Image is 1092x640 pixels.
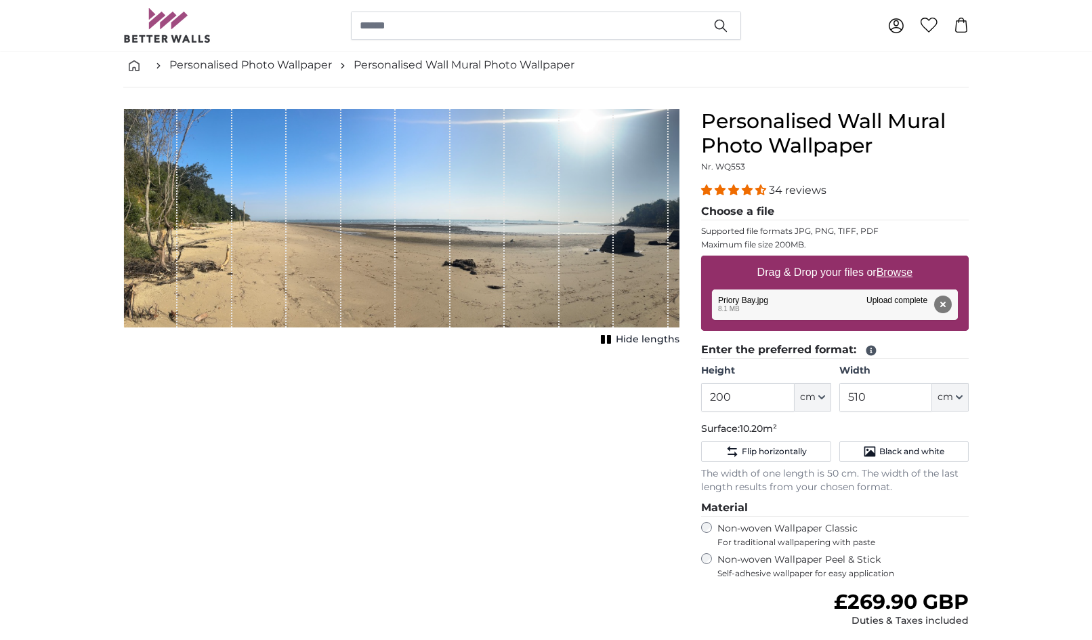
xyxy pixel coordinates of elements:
h1: Personalised Wall Mural Photo Wallpaper [701,109,969,158]
p: Surface: [701,422,969,436]
p: The width of one length is 50 cm. The width of the last length results from your chosen format. [701,467,969,494]
nav: breadcrumbs [123,43,969,87]
legend: Enter the preferred format: [701,342,969,359]
span: Hide lengths [616,333,679,346]
label: Drag & Drop your files or [752,259,918,286]
button: cm [932,383,969,412]
p: Supported file formats JPG, PNG, TIFF, PDF [701,226,969,237]
button: Hide lengths [597,330,679,349]
span: 34 reviews [769,184,826,197]
span: Nr. WQ553 [701,161,745,172]
label: Width [839,364,969,378]
span: cm [938,391,953,404]
a: Personalised Wall Mural Photo Wallpaper [354,57,574,73]
legend: Choose a file [701,203,969,220]
span: For traditional wallpapering with paste [717,537,969,548]
legend: Material [701,500,969,517]
button: Black and white [839,441,969,462]
p: Maximum file size 200MB. [701,239,969,250]
label: Non-woven Wallpaper Peel & Stick [717,553,969,579]
a: Personalised Photo Wallpaper [169,57,332,73]
button: cm [795,383,831,412]
span: 4.32 stars [701,184,769,197]
div: 1 of 1 [123,109,679,349]
span: cm [800,391,816,404]
label: Non-woven Wallpaper Classic [717,522,969,548]
span: Black and white [879,446,944,457]
div: Duties & Taxes included [834,614,969,628]
u: Browse [877,266,912,278]
span: £269.90 GBP [834,589,969,614]
button: Flip horizontally [701,441,831,462]
label: Height [701,364,831,378]
span: Flip horizontally [742,446,807,457]
span: 10.20m² [740,422,777,435]
span: Self-adhesive wallpaper for easy application [717,568,969,579]
img: Betterwalls [123,8,211,43]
